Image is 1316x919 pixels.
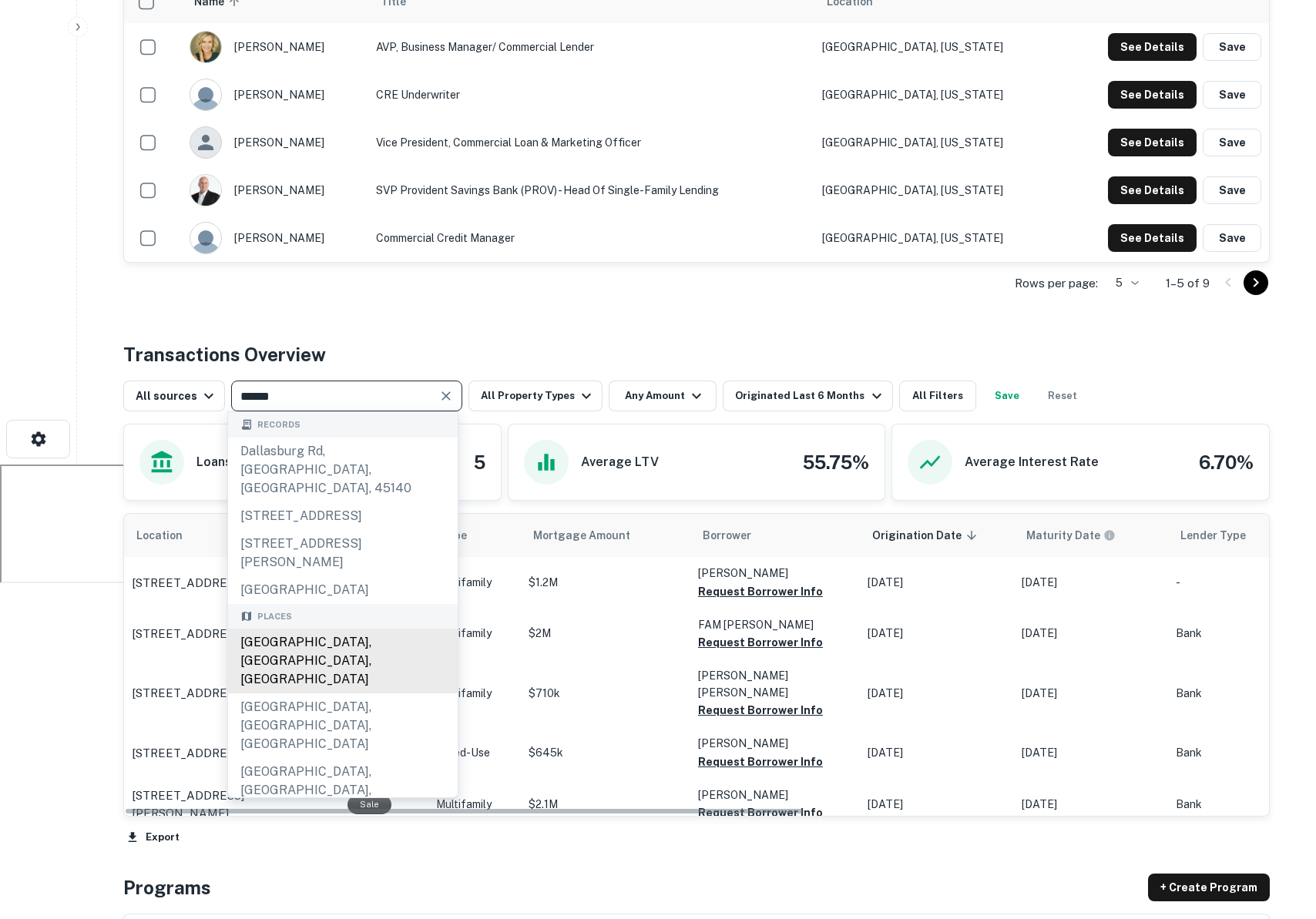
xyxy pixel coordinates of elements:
[190,174,361,206] div: [PERSON_NAME]
[132,744,244,763] p: [STREET_ADDRESS]
[1199,448,1254,476] h4: 6.70%
[1022,745,1160,761] p: [DATE]
[698,582,823,601] button: Request Borrower Info
[228,629,458,693] div: [GEOGRAPHIC_DATA], [GEOGRAPHIC_DATA], [GEOGRAPHIC_DATA]
[814,23,1059,71] td: [GEOGRAPHIC_DATA], [US_STATE]
[436,575,513,591] p: Multifamily
[529,575,683,591] p: $1.2M
[965,453,1099,471] h6: Average Interest Rate
[533,526,650,545] span: Mortgage Amount
[435,385,457,407] button: Clear
[982,381,1032,411] button: Save your search to get updates of matches that match your search criteria.
[868,626,1006,642] p: [DATE]
[436,745,513,761] p: Mixed-Use
[1022,626,1160,642] p: [DATE]
[1203,129,1261,156] button: Save
[723,381,892,411] button: Originated Last 6 Months
[1026,527,1100,544] h6: Maturity Date
[190,222,361,254] div: [PERSON_NAME]
[698,787,852,803] p: [PERSON_NAME]
[190,31,361,63] div: [PERSON_NAME]
[1176,575,1299,591] p: -
[1022,575,1160,591] p: [DATE]
[368,214,814,262] td: Commercial Credit Manager
[1014,514,1168,557] th: Maturity dates displayed may be estimated. Please contact the lender for the most accurate maturi...
[814,166,1059,214] td: [GEOGRAPHIC_DATA], [US_STATE]
[1239,796,1316,870] iframe: Chat Widget
[1203,224,1261,252] button: Save
[814,119,1059,166] td: [GEOGRAPHIC_DATA], [US_STATE]
[698,803,823,822] button: Request Borrower Info
[698,735,852,752] p: [PERSON_NAME]
[436,686,513,702] p: Multifamily
[1176,745,1299,761] p: Bank
[690,514,860,557] th: Borrower
[123,340,326,368] h4: Transactions Overview
[190,175,221,206] img: 1517683239617
[436,797,513,813] p: Multifamily
[521,514,690,557] th: Mortgage Amount
[1026,527,1136,544] span: Maturity dates displayed may be estimated. Please contact the lender for the most accurate maturi...
[872,526,982,545] span: Origination Date
[368,166,814,214] td: SVP Provident Savings Bank (PROV) - Head of Single-Family Lending
[190,126,361,159] div: [PERSON_NAME]
[1108,33,1197,61] button: See Details
[703,526,751,545] span: Borrower
[868,745,1006,761] p: [DATE]
[1022,686,1160,702] p: [DATE]
[228,576,458,604] div: [GEOGRAPHIC_DATA]
[257,418,300,431] span: Records
[441,526,487,545] span: Type
[132,684,244,703] p: [STREET_ADDRESS]
[132,787,332,823] a: [STREET_ADDRESS][PERSON_NAME]
[868,575,1006,591] p: [DATE]
[190,223,221,253] img: 9c8pery4andzj6ohjkjp54ma2
[1022,797,1160,813] p: [DATE]
[1176,797,1299,813] p: Bank
[1148,874,1270,901] a: + Create Program
[196,453,299,471] h6: Loans Originated
[474,448,485,476] h4: 5
[1176,626,1299,642] p: Bank
[529,745,683,761] p: $645k
[1015,274,1098,293] p: Rows per page:
[529,797,683,813] p: $2.1M
[124,514,340,557] th: Location
[468,381,603,411] button: All Property Types
[190,79,221,110] img: 9c8pery4andzj6ohjkjp54ma2
[860,514,1014,557] th: Origination Date
[228,758,458,823] div: [GEOGRAPHIC_DATA], [GEOGRAPHIC_DATA], [GEOGRAPHIC_DATA]
[698,667,852,701] p: [PERSON_NAME] [PERSON_NAME]
[228,502,458,530] div: [STREET_ADDRESS]
[1180,526,1246,545] span: Lender Type
[1244,270,1268,295] button: Go to next page
[1203,33,1261,61] button: Save
[1203,81,1261,109] button: Save
[1108,81,1197,109] button: See Details
[529,686,683,702] p: $710k
[132,574,244,592] p: [STREET_ADDRESS]
[228,530,458,576] div: [STREET_ADDRESS][PERSON_NAME]
[228,693,458,758] div: [GEOGRAPHIC_DATA], [GEOGRAPHIC_DATA], [GEOGRAPHIC_DATA]
[368,71,814,119] td: CRE Underwriter
[190,32,221,62] img: 1517029767265
[132,625,244,643] p: [STREET_ADDRESS]
[228,438,458,502] div: dallasburg rd, [GEOGRAPHIC_DATA], [GEOGRAPHIC_DATA], 45140
[190,79,361,111] div: [PERSON_NAME]
[368,119,814,166] td: Vice President, Commercial Loan & Marketing Officer
[136,526,203,545] span: Location
[735,387,885,405] div: Originated Last 6 Months
[1026,527,1116,544] div: Maturity dates displayed may be estimated. Please contact the lender for the most accurate maturi...
[868,797,1006,813] p: [DATE]
[1108,224,1197,252] button: See Details
[123,381,225,411] button: All sources
[124,514,1269,816] div: scrollable content
[1203,176,1261,204] button: Save
[123,874,211,901] h4: Programs
[581,453,659,471] h6: Average LTV
[123,826,183,849] button: Export
[132,744,332,763] a: [STREET_ADDRESS]
[428,514,521,557] th: Type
